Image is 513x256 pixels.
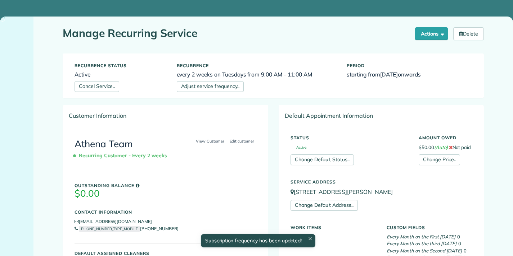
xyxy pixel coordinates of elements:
[75,149,170,162] span: Recurring Customer - Every 2 weeks
[347,63,472,68] h5: Period
[413,132,477,165] div: $50.00 Not paid
[75,138,133,150] a: Athena Team
[194,138,226,144] a: View Customer
[228,138,257,144] a: Edit customer
[177,81,244,92] a: Adjust service frequency..
[347,71,472,78] h6: starting from onwards
[75,63,166,68] h5: Recurrence status
[79,226,140,232] small: PHONE_NUMBER_TYPE_MOBILE
[387,225,472,230] h5: Custom Fields
[291,146,306,149] span: Active
[387,234,455,239] em: Every Month on the First [DATE]
[279,106,483,126] div: Default Appointment Information
[387,248,462,253] em: Every Month on the Second [DATE]
[291,154,354,165] a: Change Default Status..
[75,251,256,256] h5: Default Assigned Cleaners
[387,241,456,246] em: Every Month on the third [DATE]
[291,135,408,140] h5: Status
[63,106,268,126] div: Customer Information
[464,248,467,253] span: 0
[380,71,398,78] span: [DATE]
[201,234,315,247] div: Subscription frequency has been updated!
[75,218,256,225] li: [EMAIL_ADDRESS][DOMAIN_NAME]
[75,81,119,92] a: Cancel Service..
[415,27,448,40] button: Actions
[75,71,166,78] h6: Active
[453,27,484,40] a: Delete
[177,71,336,78] h6: every 2 weeks on Tuesdays from 9:00 AM - 11:00 AM
[457,234,460,239] span: 0
[419,135,472,140] h5: Amount Owed
[291,188,472,196] p: [STREET_ADDRESS][PERSON_NAME]
[419,154,460,165] a: Change Price..
[75,210,256,214] h5: Contact Information
[291,225,376,230] h5: Work Items
[63,27,410,39] h1: Manage Recurring Service
[177,63,336,68] h5: Recurrence
[291,200,358,211] a: Change Default Address..
[434,144,448,150] em: (Auto)
[75,183,256,188] h5: Outstanding Balance
[291,180,472,184] h5: Service Address
[75,226,178,231] a: PHONE_NUMBER_TYPE_MOBILE[PHONE_NUMBER]
[458,241,461,246] span: 0
[75,188,256,199] h3: $0.00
